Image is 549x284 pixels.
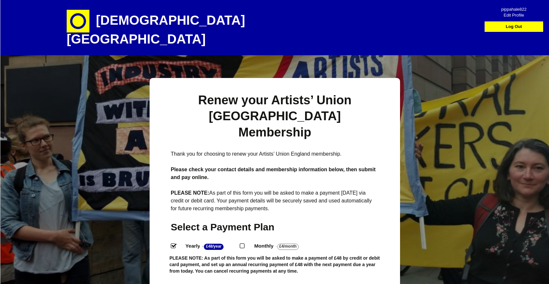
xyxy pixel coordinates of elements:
[171,190,209,196] strong: PLEASE NOTE:
[248,241,315,251] label: Monthly - .
[171,167,376,180] strong: Please check your contact details and membership information below, then submit and pay online.
[171,189,379,213] p: As part of this form you will be asked to make a payment [DATE] via credit or debit card. Your pa...
[277,244,299,250] strong: £4/Month
[171,150,379,158] p: Thank you for choosing to renew your Artists’ Union England membership.
[171,222,274,232] span: Select a Payment Plan
[491,10,537,16] span: Edit Profile
[204,244,223,250] strong: £48/Year
[486,22,542,32] a: Log Out
[171,92,379,140] h1: Renew your Artists’ Union [GEOGRAPHIC_DATA] Membership
[491,4,537,10] span: pippahale822
[180,241,240,251] label: Yearly - .
[67,10,89,32] img: circle-e1448293145835.png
